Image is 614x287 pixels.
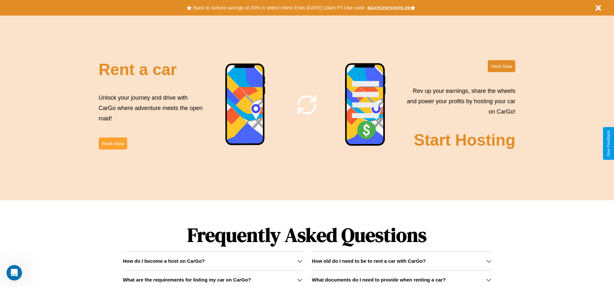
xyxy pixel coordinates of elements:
[123,218,491,251] h1: Frequently Asked Questions
[312,277,446,282] h3: What documents do I need to provide when renting a car?
[6,265,22,281] iframe: Intercom live chat
[225,63,266,146] img: phone
[345,63,386,147] img: phone
[99,93,205,124] p: Unlock your journey and drive with CarGo where adventure meets the open road!
[403,86,515,117] p: Rev up your earnings, share the wheels and power your profits by hosting your car on CarGo!
[367,5,410,11] b: BACK2SCHOOL20
[123,277,251,282] h3: What are the requirements for listing my car on CarGo?
[414,131,516,149] h2: Start Hosting
[99,138,127,149] button: Book Now
[606,130,611,157] div: Give Feedback
[99,60,177,79] h2: Rent a car
[123,258,205,264] h3: How do I become a host on CarGo?
[488,60,515,72] button: Host Now
[192,3,367,12] button: Back to School savings of 20% in select cities! Ends [DATE] 10am PT.Use code:
[312,258,426,264] h3: How old do I need to be to rent a car with CarGo?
